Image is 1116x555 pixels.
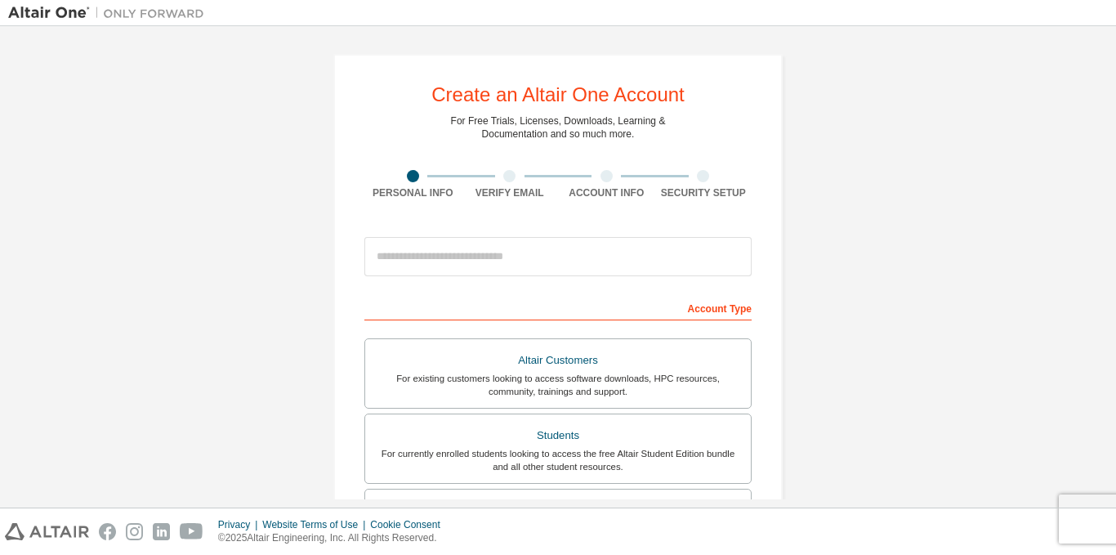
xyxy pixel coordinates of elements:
[126,523,143,540] img: instagram.svg
[262,518,370,531] div: Website Terms of Use
[8,5,212,21] img: Altair One
[375,447,741,473] div: For currently enrolled students looking to access the free Altair Student Edition bundle and all ...
[218,518,262,531] div: Privacy
[375,372,741,398] div: For existing customers looking to access software downloads, HPC resources, community, trainings ...
[218,531,450,545] p: © 2025 Altair Engineering, Inc. All Rights Reserved.
[364,294,752,320] div: Account Type
[655,186,752,199] div: Security Setup
[375,349,741,372] div: Altair Customers
[370,518,449,531] div: Cookie Consent
[180,523,203,540] img: youtube.svg
[558,186,655,199] div: Account Info
[451,114,666,141] div: For Free Trials, Licenses, Downloads, Learning & Documentation and so much more.
[462,186,559,199] div: Verify Email
[5,523,89,540] img: altair_logo.svg
[364,186,462,199] div: Personal Info
[375,424,741,447] div: Students
[153,523,170,540] img: linkedin.svg
[99,523,116,540] img: facebook.svg
[375,499,741,522] div: Faculty
[431,85,685,105] div: Create an Altair One Account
